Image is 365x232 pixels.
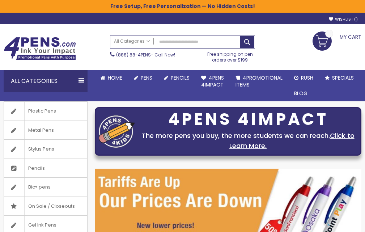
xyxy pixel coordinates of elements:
a: Stylus Pens [4,140,87,159]
span: Rush [301,74,313,81]
a: Home [95,70,128,86]
span: 4PROMOTIONAL ITEMS [235,74,283,88]
div: The more pens you buy, the more students we can reach. [139,131,357,151]
a: All Categories [110,35,154,47]
span: Metal Pens [24,121,58,140]
a: On Sale / Closeouts [4,197,87,216]
a: 4PROMOTIONALITEMS [230,70,288,93]
span: Blog [294,90,307,97]
span: Stylus Pens [24,140,58,159]
a: (888) 88-4PENS [116,52,151,58]
span: Pencils [171,74,190,81]
a: Rush [288,70,319,86]
span: 4Pens 4impact [201,74,224,88]
a: 4Pens4impact [195,70,230,93]
div: 4PENS 4IMPACT [139,112,357,127]
span: - Call Now! [116,52,175,58]
span: Pens [141,74,152,81]
span: Plastic Pens [24,102,60,121]
span: Bic® pens [24,178,54,197]
a: Specials [319,70,360,86]
img: 4Pens Custom Pens and Promotional Products [4,37,76,60]
span: Specials [332,74,354,81]
a: Blog [288,86,313,101]
a: Bic® pens [4,178,87,197]
a: Metal Pens [4,121,87,140]
a: Pencils [4,159,87,178]
span: All Categories [114,38,150,44]
span: On Sale / Closeouts [24,197,78,216]
a: Wishlist [329,17,358,22]
div: All Categories [4,70,88,92]
a: Plastic Pens [4,102,87,121]
img: four_pen_logo.png [99,115,135,148]
span: Pencils [24,159,48,178]
a: Pens [128,70,158,86]
div: Free shipping on pen orders over $199 [205,48,255,63]
span: Home [108,74,122,81]
a: Pencils [158,70,195,86]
